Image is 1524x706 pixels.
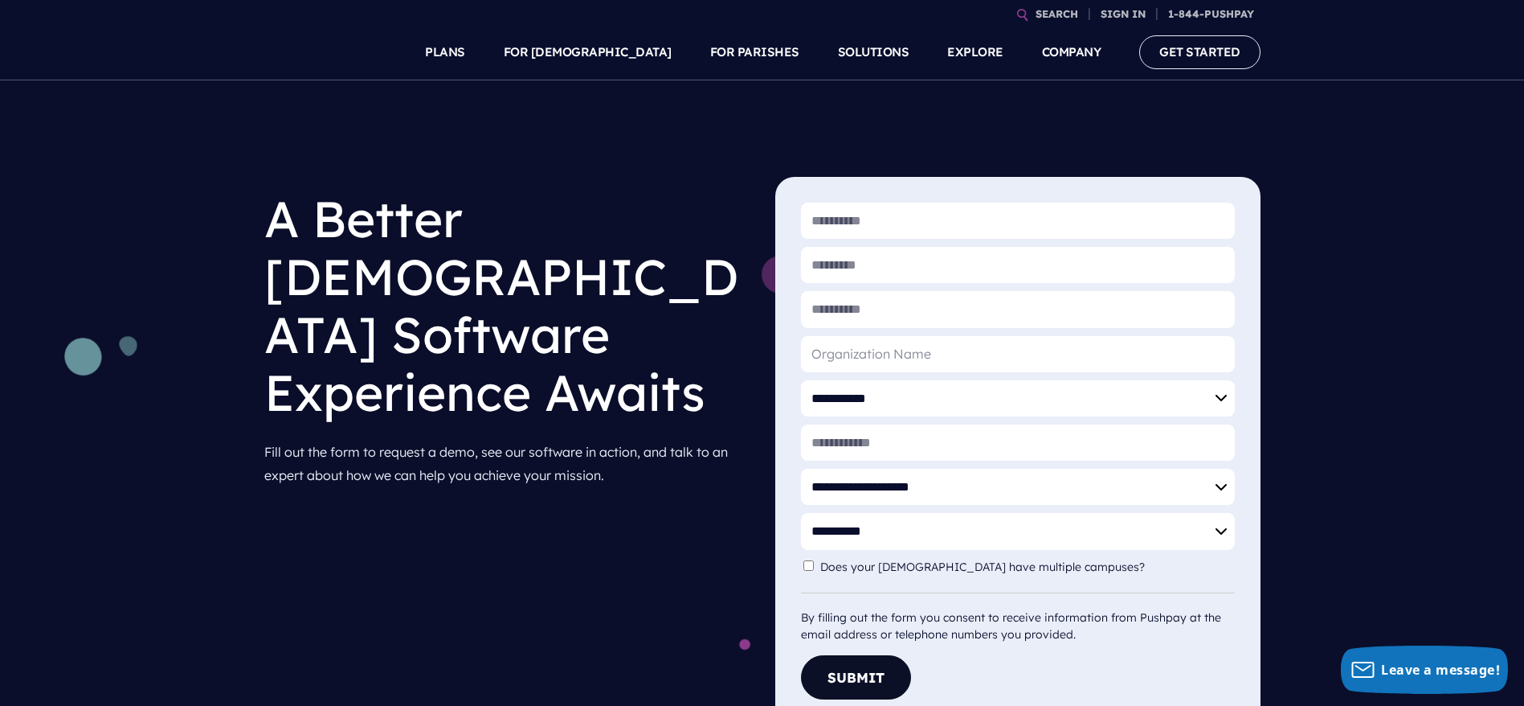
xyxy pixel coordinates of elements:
[264,434,750,494] p: Fill out the form to request a demo, see our software in action, and talk to an expert about how ...
[1139,35,1260,68] a: GET STARTED
[947,24,1003,80] a: EXPLORE
[820,560,1153,574] label: Does your [DEMOGRAPHIC_DATA] have multiple campuses?
[1341,646,1508,694] button: Leave a message!
[264,177,750,434] h1: A Better [DEMOGRAPHIC_DATA] Software Experience Awaits
[710,24,799,80] a: FOR PARISHES
[801,336,1235,372] input: Organization Name
[425,24,465,80] a: PLANS
[1042,24,1101,80] a: COMPANY
[838,24,909,80] a: SOLUTIONS
[1381,661,1500,679] span: Leave a message!
[801,655,911,700] button: Submit
[801,593,1235,643] div: By filling out the form you consent to receive information from Pushpay at the email address or t...
[504,24,672,80] a: FOR [DEMOGRAPHIC_DATA]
